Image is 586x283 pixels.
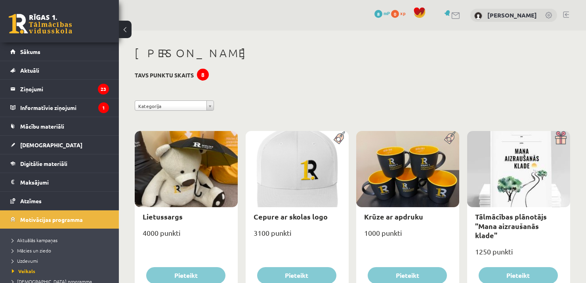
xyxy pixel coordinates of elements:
[391,10,399,18] span: 0
[10,210,109,229] a: Motivācijas programma
[20,160,67,167] span: Digitālie materiāli
[441,131,459,144] img: Populāra prece
[20,80,109,98] legend: Ziņojumi
[10,42,109,61] a: Sākums
[475,212,547,240] a: Tālmācības plānotājs "Mana aizraušanās klade"
[487,11,537,19] a: [PERSON_NAME]
[254,212,328,221] a: Cepure ar skolas logo
[12,247,51,254] span: Mācies un ziedo
[391,10,409,16] a: 0 xp
[20,216,83,223] span: Motivācijas programma
[384,10,390,16] span: mP
[9,14,72,34] a: Rīgas 1. Tālmācības vidusskola
[98,102,109,113] i: 1
[143,212,183,221] a: Lietussargs
[474,12,482,20] img: Andris Plēsums
[12,237,111,244] a: Aktuālās kampaņas
[356,226,459,246] div: 1000 punkti
[331,131,349,144] img: Populāra prece
[10,154,109,173] a: Digitālie materiāli
[135,72,194,79] h3: Tavs punktu skaits
[10,173,109,191] a: Maksājumi
[374,10,382,18] span: 8
[12,257,111,264] a: Uzdevumi
[197,69,209,81] div: 8
[467,245,570,265] div: 1250 punkti
[10,61,109,79] a: Aktuāli
[135,100,214,111] a: Kategorija
[20,173,109,191] legend: Maksājumi
[20,48,40,55] span: Sākums
[138,101,203,111] span: Kategorija
[12,237,57,243] span: Aktuālās kampaņas
[12,268,35,274] span: Veikals
[246,226,349,246] div: 3100 punkti
[20,141,82,148] span: [DEMOGRAPHIC_DATA]
[10,98,109,117] a: Informatīvie ziņojumi1
[12,258,38,264] span: Uzdevumi
[20,67,39,74] span: Aktuāli
[135,46,570,60] h1: [PERSON_NAME]
[10,80,109,98] a: Ziņojumi23
[135,226,238,246] div: 4000 punkti
[12,247,111,254] a: Mācies un ziedo
[12,268,111,275] a: Veikals
[374,10,390,16] a: 8 mP
[98,84,109,94] i: 23
[552,131,570,144] img: Dāvana ar pārsteigumu
[364,212,423,221] a: Krūze ar apdruku
[10,117,109,135] a: Mācību materiāli
[20,123,64,130] span: Mācību materiāli
[20,98,109,117] legend: Informatīvie ziņojumi
[400,10,405,16] span: xp
[10,192,109,210] a: Atzīmes
[20,197,42,204] span: Atzīmes
[10,136,109,154] a: [DEMOGRAPHIC_DATA]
